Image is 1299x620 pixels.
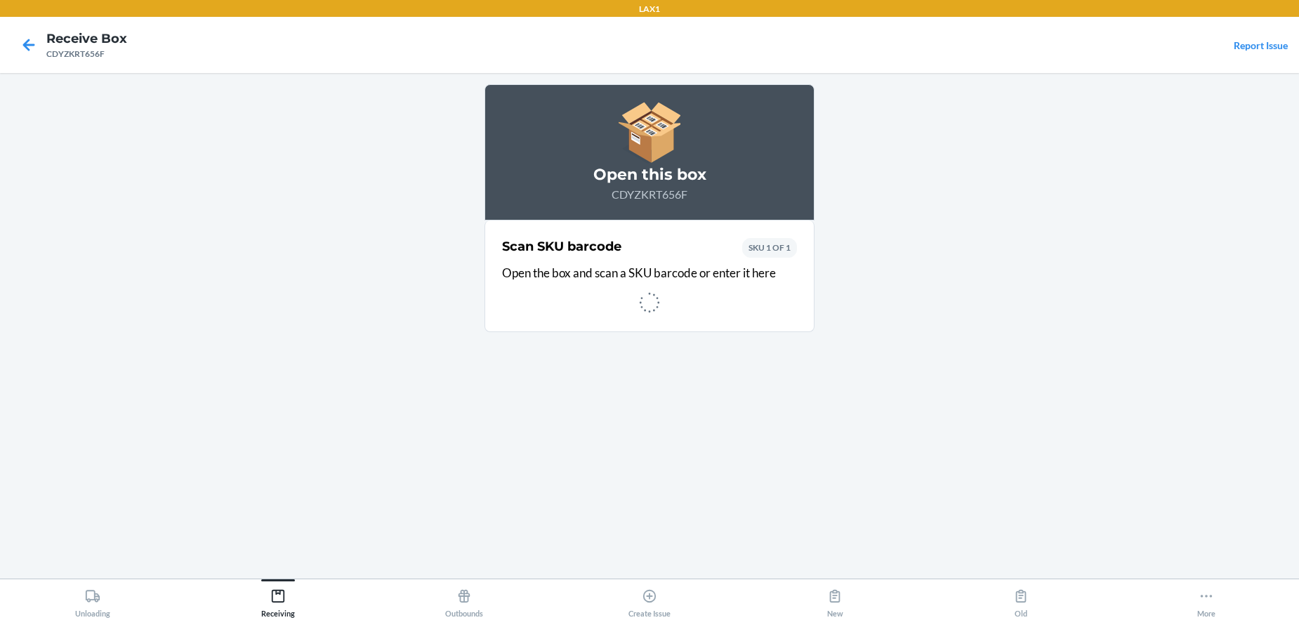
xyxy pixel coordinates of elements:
[749,242,791,254] p: SKU 1 OF 1
[261,583,295,618] div: Receiving
[742,579,928,618] button: New
[1013,583,1029,618] div: Old
[1197,583,1215,618] div: More
[46,29,127,48] h4: Receive Box
[46,48,127,60] div: CDYZKRT656F
[628,583,671,618] div: Create Issue
[639,3,660,15] p: LAX1
[557,579,742,618] button: Create Issue
[502,186,797,203] p: CDYZKRT656F
[445,583,483,618] div: Outbounds
[502,237,621,256] h2: Scan SKU barcode
[502,164,797,186] h3: Open this box
[928,579,1113,618] button: Old
[827,583,843,618] div: New
[371,579,557,618] button: Outbounds
[185,579,371,618] button: Receiving
[1234,39,1288,51] a: Report Issue
[75,583,110,618] div: Unloading
[1114,579,1299,618] button: More
[502,264,797,282] p: Open the box and scan a SKU barcode or enter it here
